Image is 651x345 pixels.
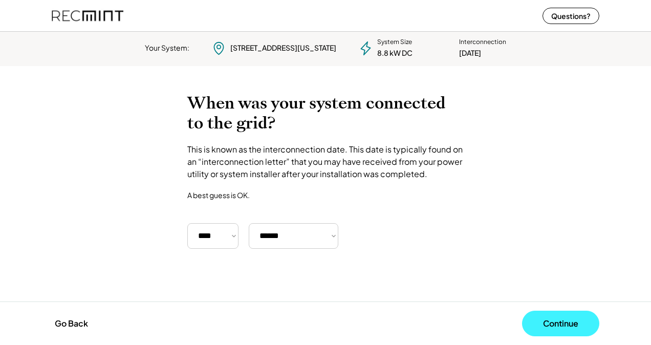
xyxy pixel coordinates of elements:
[522,311,599,336] button: Continue
[459,48,481,58] div: [DATE]
[52,2,123,29] img: recmint-logotype%403x%20%281%29.jpeg
[459,38,506,47] div: Interconnection
[145,43,189,53] div: Your System:
[377,38,412,47] div: System Size
[542,8,599,24] button: Questions?
[377,48,413,58] div: 8.8 kW DC
[187,93,464,133] h2: When was your system connected to the grid?
[187,190,250,200] div: A best guess is OK.
[187,143,464,180] div: This is known as the interconnection date. This date is typically found on an “interconnection le...
[230,43,336,53] div: [STREET_ADDRESS][US_STATE]
[52,312,91,335] button: Go Back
